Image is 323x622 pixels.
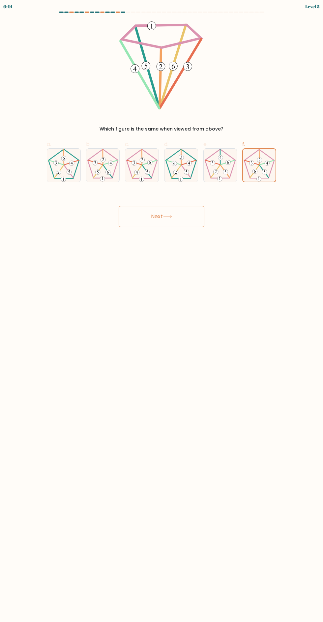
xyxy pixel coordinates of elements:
div: Which figure is the same when viewed from above? [51,126,272,133]
span: c. [125,140,129,148]
div: Level 5 [305,3,320,10]
span: d. [164,140,168,148]
button: Next [119,206,204,227]
span: e. [203,140,208,148]
span: a. [47,140,51,148]
span: f. [242,140,245,148]
span: b. [86,140,91,148]
div: 6:01 [3,3,13,10]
